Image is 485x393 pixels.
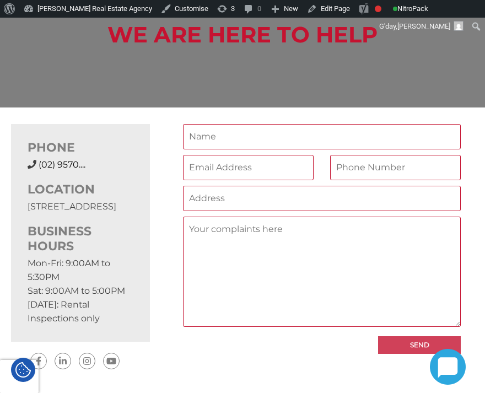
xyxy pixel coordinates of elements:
p: Sat: 9:00AM to 5:00PM [28,284,133,298]
input: Phone Number [330,155,461,180]
p: [DATE]: Rental Inspections only [28,298,133,325]
h3: PHONE [28,141,133,155]
input: Name [183,124,461,149]
span: [PERSON_NAME] [397,22,450,30]
a: G'day, [375,18,468,35]
div: Cookie Settings [11,358,35,382]
form: Contact form [183,124,461,353]
p: Mon-Fri: 9:00AM to 5:30PM [28,256,133,284]
p: [STREET_ADDRESS] [28,200,133,213]
div: Focus keyphrase not set [375,6,381,12]
input: Send [378,336,461,354]
h2: WE ARE HERE TO HELP [11,21,474,48]
h3: LOCATION [28,182,133,197]
h3: BUSINESS HOURS [28,224,133,254]
input: Email Address [183,155,314,180]
span: (02) 9570.... [39,159,85,170]
a: Click to reveal phone number [39,159,85,170]
input: Address [183,186,461,211]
